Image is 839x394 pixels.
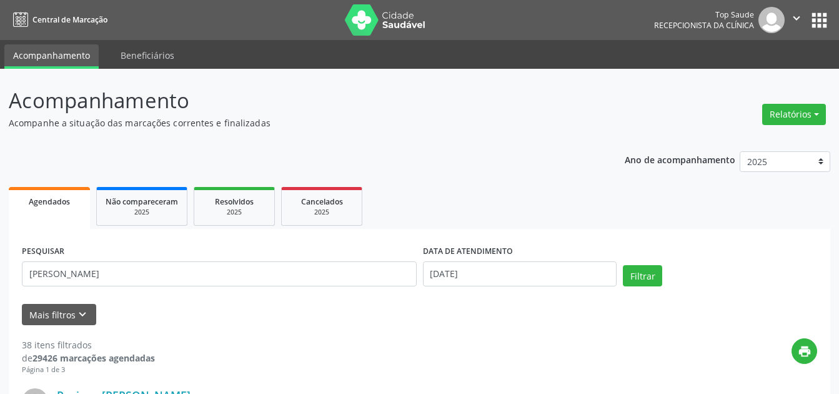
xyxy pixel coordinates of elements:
[785,7,808,33] button: 
[22,261,417,286] input: Nome, código do beneficiário ou CPF
[625,151,735,167] p: Ano de acompanhamento
[792,338,817,364] button: print
[22,242,64,261] label: PESQUISAR
[654,9,754,20] div: Top Saude
[290,208,353,217] div: 2025
[215,196,254,207] span: Resolvidos
[32,352,155,364] strong: 29426 marcações agendadas
[798,345,812,358] i: print
[22,351,155,365] div: de
[22,304,96,326] button: Mais filtroskeyboard_arrow_down
[203,208,266,217] div: 2025
[106,208,178,217] div: 2025
[9,9,107,30] a: Central de Marcação
[301,196,343,207] span: Cancelados
[32,14,107,25] span: Central de Marcação
[29,196,70,207] span: Agendados
[9,116,584,129] p: Acompanhe a situação das marcações correntes e finalizadas
[76,308,89,321] i: keyboard_arrow_down
[762,104,826,125] button: Relatórios
[22,365,155,375] div: Página 1 de 3
[790,11,803,25] i: 
[758,7,785,33] img: img
[106,196,178,207] span: Não compareceram
[112,44,183,66] a: Beneficiários
[808,9,830,31] button: apps
[654,20,754,31] span: Recepcionista da clínica
[423,261,617,286] input: Selecione um intervalo
[22,338,155,351] div: 38 itens filtrados
[4,44,99,69] a: Acompanhamento
[423,242,513,261] label: DATA DE ATENDIMENTO
[623,265,662,286] button: Filtrar
[9,85,584,116] p: Acompanhamento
